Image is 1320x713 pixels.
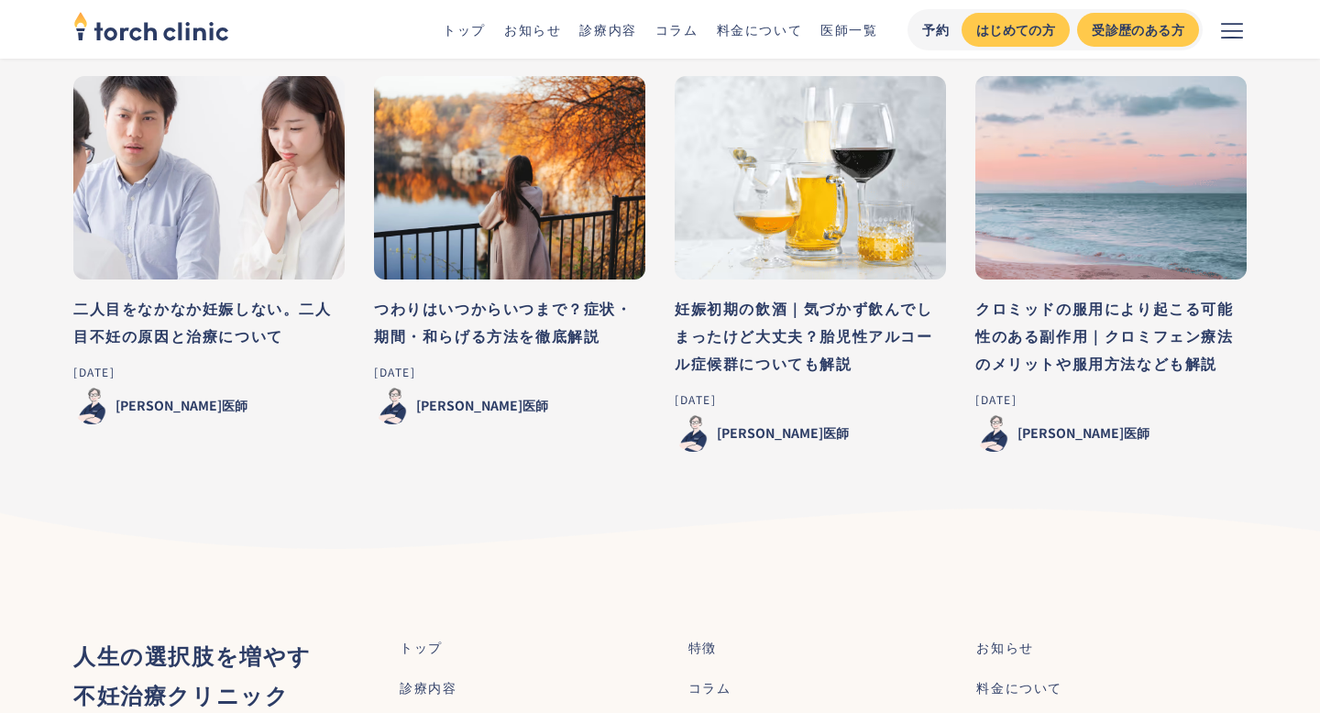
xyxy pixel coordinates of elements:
[975,76,1247,452] a: クロミッドの服用により起こる可能性のある副作用｜クロミフェン療法のメリットや服用方法なども解説[DATE][PERSON_NAME]医師
[976,20,1055,39] div: はじめての方
[675,391,946,408] div: [DATE]
[655,20,698,38] a: コラム
[579,20,636,38] a: 診療内容
[400,678,456,697] a: 診療内容
[675,76,946,452] a: 妊娠初期の飲酒｜気づかず飲んでしまったけど大丈夫？胎児性アルコール症候群についても解説[DATE][PERSON_NAME]医師
[688,638,717,657] a: 特徴
[1124,423,1149,442] div: 医師
[975,391,1247,408] div: [DATE]
[115,396,222,414] div: [PERSON_NAME]
[717,423,823,442] div: [PERSON_NAME]
[374,364,645,380] div: [DATE]
[222,396,247,414] div: 医師
[976,638,1033,657] a: お知らせ
[416,396,522,414] div: [PERSON_NAME]
[820,20,877,38] a: 医師一覧
[922,20,951,39] div: 予約
[675,294,946,377] h3: 妊娠初期の飲酒｜気づかず飲んでしまったけど大丈夫？胎児性アルコール症候群についても解説
[717,20,803,38] a: 料金について
[823,423,849,442] div: 医師
[73,5,229,46] img: torch clinic
[73,678,289,710] strong: 不妊治療クリニック
[73,13,229,46] a: home
[962,13,1070,47] a: はじめての方
[73,76,345,424] a: 二人目をなかなか妊娠しない。二人目不妊の原因と治療について[DATE][PERSON_NAME]医師
[975,294,1247,377] h3: クロミッドの服用により起こる可能性のある副作用｜クロミフェン療法のメリットや服用方法なども解説
[73,294,345,349] h3: 二人目をなかなか妊娠しない。二人目不妊の原因と治療について
[73,364,345,380] div: [DATE]
[1077,13,1199,47] a: 受診歴のある方
[443,20,486,38] a: トップ
[73,639,312,671] strong: 人生の選択肢を増やす ‍
[1092,20,1184,39] div: 受診歴のある方
[374,76,645,424] a: つわりはいつからいつまで？症状・期間・和らげる方法を徹底解説[DATE][PERSON_NAME]医師
[976,678,1062,697] a: 料金について
[504,20,561,38] a: お知らせ
[688,678,731,697] a: コラム
[522,396,548,414] div: 医師
[1017,423,1124,442] div: [PERSON_NAME]
[374,294,645,349] h3: つわりはいつからいつまで？症状・期間・和らげる方法を徹底解説
[400,638,443,657] a: トップ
